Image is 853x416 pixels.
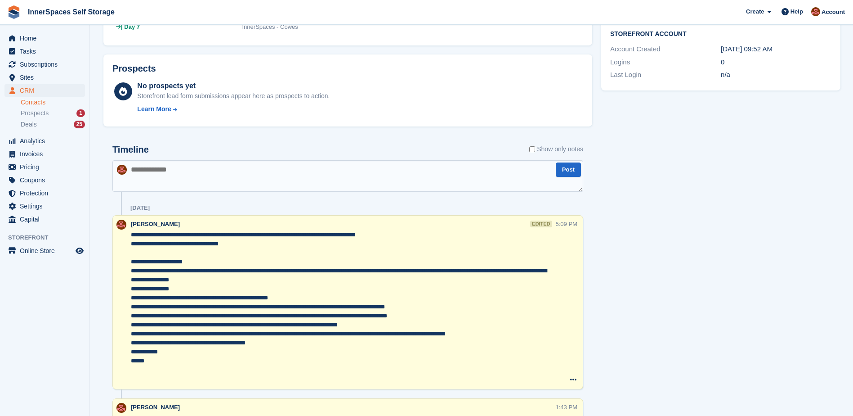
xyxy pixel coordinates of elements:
[24,5,118,19] a: InnerSpaces Self Storage
[822,8,845,17] span: Account
[242,23,375,32] div: InnerSpaces - Cowes
[790,7,803,16] span: Help
[556,403,577,411] div: 1:43 PM
[721,70,831,80] div: n/a
[610,70,721,80] div: Last Login
[137,104,330,114] a: Learn More
[4,213,85,226] a: menu
[610,57,721,68] div: Logins
[112,63,156,74] h2: Prospects
[4,45,85,58] a: menu
[20,148,74,160] span: Invoices
[20,187,74,199] span: Protection
[4,244,85,257] a: menu
[21,109,49,118] span: Prospects
[21,120,37,129] span: Deals
[116,220,126,230] img: Abby Tilley
[20,45,74,58] span: Tasks
[8,233,89,242] span: Storefront
[746,7,764,16] span: Create
[4,187,85,199] a: menu
[4,84,85,97] a: menu
[76,109,85,117] div: 1
[116,403,126,413] img: Abby Tilley
[20,213,74,226] span: Capital
[4,161,85,173] a: menu
[4,200,85,213] a: menu
[21,98,85,107] a: Contacts
[121,23,122,32] span: |
[137,104,171,114] div: Learn More
[131,221,180,227] span: [PERSON_NAME]
[7,5,21,19] img: stora-icon-8386f47178a22dfd0bd8f6a31ec36ba5ce8667c1dd55bd0f319d3a0aa187defe.svg
[124,23,140,32] span: Day 7
[21,109,85,118] a: Prospects 1
[21,120,85,129] a: Deals 25
[530,221,552,227] div: edited
[117,165,127,175] img: Abby Tilley
[811,7,820,16] img: Abby Tilley
[529,145,583,154] label: Show only notes
[721,44,831,54] div: [DATE] 09:52 AM
[556,163,581,177] button: Post
[556,220,577,228] div: 5:09 PM
[20,161,74,173] span: Pricing
[20,58,74,71] span: Subscriptions
[4,135,85,147] a: menu
[20,174,74,186] span: Coupons
[112,145,149,155] h2: Timeline
[610,44,721,54] div: Account Created
[74,121,85,128] div: 25
[4,71,85,84] a: menu
[20,244,74,257] span: Online Store
[529,145,535,154] input: Show only notes
[137,91,330,101] div: Storefront lead form submissions appear here as prospects to action.
[20,200,74,213] span: Settings
[610,29,831,38] h2: Storefront Account
[4,32,85,45] a: menu
[74,245,85,256] a: Preview store
[131,404,180,411] span: [PERSON_NAME]
[20,135,74,147] span: Analytics
[20,84,74,97] span: CRM
[20,32,74,45] span: Home
[4,148,85,160] a: menu
[4,174,85,186] a: menu
[4,58,85,71] a: menu
[721,57,831,68] div: 0
[20,71,74,84] span: Sites
[130,204,150,212] div: [DATE]
[137,81,330,91] div: No prospects yet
